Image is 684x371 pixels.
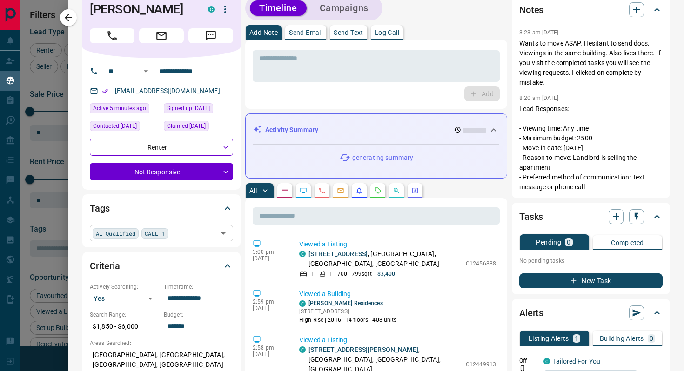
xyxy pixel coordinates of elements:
p: Wants to move ASAP. Hesitant to send docs. Viewings in the same building. Also lives there. If yo... [519,39,663,87]
p: Add Note [249,29,278,36]
div: Tasks [519,205,663,228]
svg: Lead Browsing Activity [300,187,307,194]
a: Tailored For You [553,358,600,365]
span: Active 5 minutes ago [93,104,146,113]
p: 8:28 am [DATE] [519,29,559,36]
p: Activity Summary [265,125,318,135]
svg: Requests [374,187,382,194]
button: New Task [519,273,663,288]
a: [EMAIL_ADDRESS][DOMAIN_NAME] [115,87,220,94]
h2: Criteria [90,258,120,273]
div: condos.ca [299,300,306,307]
p: [STREET_ADDRESS] [299,307,397,316]
div: Sat Jul 26 2025 [164,103,233,116]
button: Open [140,66,151,77]
div: condos.ca [299,251,306,257]
svg: Listing Alerts [355,187,363,194]
span: CALL 1 [145,229,165,238]
div: Activity Summary [253,121,499,139]
span: Signed up [DATE] [167,104,210,113]
p: All [249,187,257,194]
p: 2:59 pm [253,298,285,305]
p: Send Text [334,29,363,36]
p: 3:00 pm [253,249,285,255]
p: 0 [650,335,653,342]
div: condos.ca [543,358,550,364]
span: AI Qualified [96,229,135,238]
p: Budget: [164,311,233,319]
div: Renter [90,139,233,156]
a: [STREET_ADDRESS] [308,250,368,258]
div: condos.ca [208,6,215,13]
span: Email [139,28,184,43]
p: Timeframe: [164,283,233,291]
div: Alerts [519,302,663,324]
button: Open [217,227,230,240]
svg: Notes [281,187,288,194]
h2: Alerts [519,305,543,320]
h2: Tags [90,201,109,216]
p: C12456888 [466,259,496,268]
div: Mon Aug 11 2025 [164,121,233,134]
div: Sun Jul 27 2025 [90,121,159,134]
div: Tags [90,197,233,219]
p: Lead Responses: - Viewing time: Any time - Maximum budget: 2500 - Move-in date: [DATE] - Reason t... [519,104,663,192]
svg: Email Verified [102,88,108,94]
p: 8:20 am [DATE] [519,95,559,101]
span: Call [90,28,134,43]
p: No pending tasks [519,254,663,268]
h2: Notes [519,2,543,17]
p: 2:58 pm [253,344,285,351]
p: Send Email [289,29,322,36]
p: 1 [329,270,332,278]
p: Viewed a Building [299,289,496,299]
p: $1,850 - $6,000 [90,319,159,334]
p: Log Call [375,29,399,36]
p: Areas Searched: [90,339,233,347]
button: Campaigns [310,0,378,16]
p: 1 [575,335,578,342]
div: condos.ca [299,346,306,353]
p: C12449913 [466,360,496,369]
p: 0 [567,239,570,245]
div: Yes [90,291,159,306]
p: , [GEOGRAPHIC_DATA], [GEOGRAPHIC_DATA], [GEOGRAPHIC_DATA] [308,249,461,269]
p: [DATE] [253,305,285,311]
button: Timeline [250,0,307,16]
a: [PERSON_NAME] Residences [308,300,383,306]
p: Viewed a Listing [299,335,496,345]
p: [DATE] [253,351,285,358]
p: Building Alerts [600,335,644,342]
div: Not Responsive [90,163,233,180]
p: High-Rise | 2016 | 14 floors | 408 units [299,316,397,324]
p: 1 [310,270,314,278]
p: Off [519,357,538,365]
svg: Emails [337,187,344,194]
span: Message [188,28,233,43]
p: $3,400 [377,270,396,278]
svg: Agent Actions [411,187,419,194]
div: Wed Oct 15 2025 [90,103,159,116]
p: [DATE] [253,255,285,262]
svg: Calls [318,187,326,194]
svg: Opportunities [393,187,400,194]
h2: Tasks [519,209,543,224]
h1: [PERSON_NAME] [90,2,194,17]
span: Claimed [DATE] [167,121,206,131]
p: 700 - 799 sqft [337,270,371,278]
p: Viewed a Listing [299,239,496,249]
p: Listing Alerts [529,335,569,342]
p: generating summary [352,153,413,163]
div: Criteria [90,255,233,277]
p: Search Range: [90,311,159,319]
p: Actively Searching: [90,283,159,291]
p: Completed [611,239,644,246]
span: Contacted [DATE] [93,121,137,131]
p: Pending [536,239,561,245]
a: [STREET_ADDRESS][PERSON_NAME] [308,346,418,353]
